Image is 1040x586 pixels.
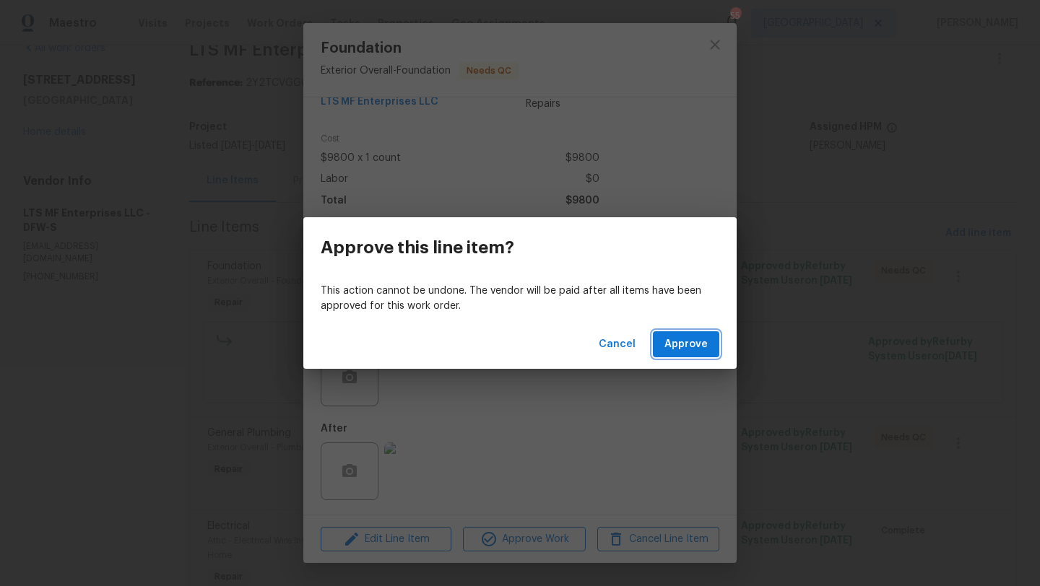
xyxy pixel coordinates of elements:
span: Approve [664,336,708,354]
p: This action cannot be undone. The vendor will be paid after all items have been approved for this... [321,284,719,314]
span: Cancel [599,336,636,354]
button: Approve [653,331,719,358]
h3: Approve this line item? [321,237,514,258]
button: Cancel [593,331,641,358]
